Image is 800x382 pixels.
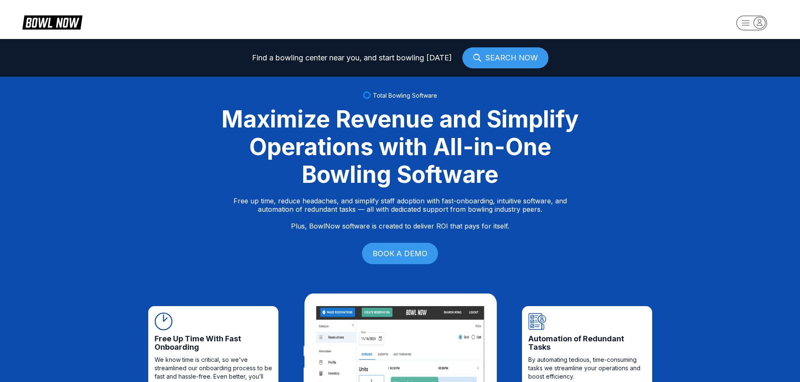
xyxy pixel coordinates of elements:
[528,356,646,381] span: By automating tedious, time-consuming tasks we streamline your operations and boost efficiency.
[528,335,646,351] span: Automation of Redundant Tasks
[252,54,452,62] span: Find a bowling center near you, and start bowling [DATE]
[233,197,567,230] p: Free up time, reduce headaches, and simplify staff adoption with fast-onboarding, intuitive softw...
[155,335,272,351] span: Free Up Time With Fast Onboarding
[362,243,438,264] a: BOOK A DEMO
[462,47,548,68] a: SEARCH NOW
[373,92,437,99] span: Total Bowling Software
[211,105,589,188] div: Maximize Revenue and Simplify Operations with All-in-One Bowling Software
